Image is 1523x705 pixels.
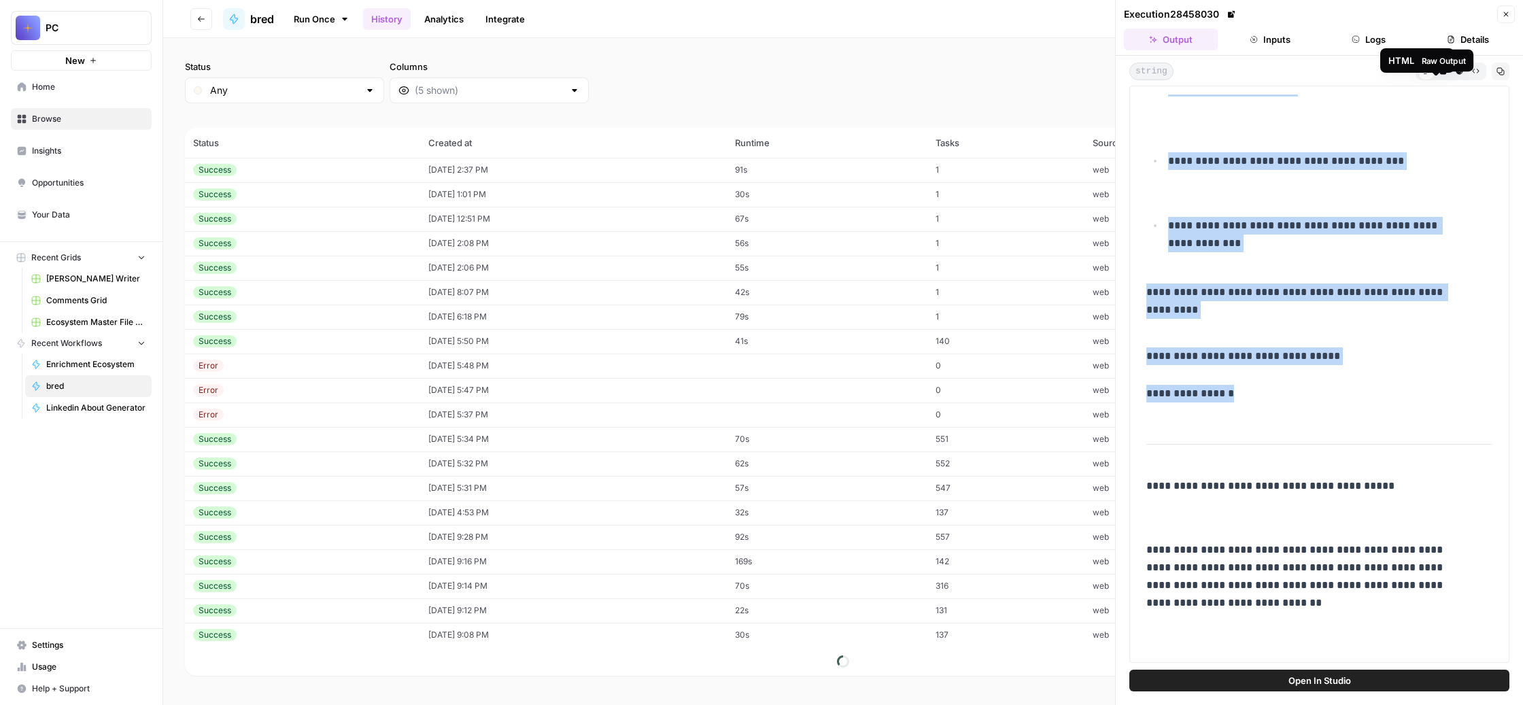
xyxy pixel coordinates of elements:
[1084,378,1269,402] td: web
[927,427,1085,451] td: 551
[927,231,1085,256] td: 1
[193,164,237,176] div: Success
[1129,63,1174,80] span: string
[727,329,927,354] td: 41s
[193,482,237,494] div: Success
[32,209,146,221] span: Your Data
[927,329,1085,354] td: 140
[927,354,1085,378] td: 0
[1129,670,1509,691] button: Open In Studio
[927,378,1085,402] td: 0
[727,623,927,647] td: 30s
[927,182,1085,207] td: 1
[11,11,152,45] button: Workspace: PC
[65,54,85,67] span: New
[927,402,1085,427] td: 0
[727,280,927,305] td: 42s
[927,280,1085,305] td: 1
[32,81,146,93] span: Home
[11,50,152,71] button: New
[477,8,533,30] a: Integrate
[416,8,472,30] a: Analytics
[727,158,927,182] td: 91s
[727,256,927,280] td: 55s
[193,384,224,396] div: Error
[420,305,728,329] td: [DATE] 6:18 PM
[420,500,728,525] td: [DATE] 4:53 PM
[420,574,728,598] td: [DATE] 9:14 PM
[927,128,1085,158] th: Tasks
[210,84,359,97] input: Any
[1084,574,1269,598] td: web
[420,525,728,549] td: [DATE] 9:28 PM
[727,207,927,231] td: 67s
[1084,207,1269,231] td: web
[420,354,728,378] td: [DATE] 5:48 PM
[420,549,728,574] td: [DATE] 9:16 PM
[927,476,1085,500] td: 547
[927,598,1085,623] td: 131
[420,207,728,231] td: [DATE] 12:51 PM
[727,128,927,158] th: Runtime
[193,311,237,323] div: Success
[727,231,927,256] td: 56s
[1084,500,1269,525] td: web
[25,290,152,311] a: Comments Grid
[927,500,1085,525] td: 137
[1084,598,1269,623] td: web
[420,402,728,427] td: [DATE] 5:37 PM
[46,358,146,371] span: Enrichment Ecosystem
[25,268,152,290] a: [PERSON_NAME] Writer
[727,598,927,623] td: 22s
[11,172,152,194] a: Opportunities
[1084,476,1269,500] td: web
[193,433,237,445] div: Success
[11,634,152,656] a: Settings
[727,549,927,574] td: 169s
[46,402,146,414] span: Linkedin About Generator
[185,60,384,73] label: Status
[25,397,152,419] a: Linkedin About Generator
[420,329,728,354] td: [DATE] 5:50 PM
[420,598,728,623] td: [DATE] 9:12 PM
[11,76,152,98] a: Home
[1084,427,1269,451] td: web
[927,549,1085,574] td: 142
[927,305,1085,329] td: 1
[927,158,1085,182] td: 1
[32,661,146,673] span: Usage
[727,427,927,451] td: 70s
[927,623,1085,647] td: 137
[927,207,1085,231] td: 1
[31,337,102,349] span: Recent Workflows
[420,280,728,305] td: [DATE] 8:07 PM
[420,427,728,451] td: [DATE] 5:34 PM
[927,525,1085,549] td: 557
[420,231,728,256] td: [DATE] 2:08 PM
[727,182,927,207] td: 30s
[1084,280,1269,305] td: web
[25,354,152,375] a: Enrichment Ecosystem
[1322,29,1416,50] button: Logs
[727,451,927,476] td: 62s
[185,128,420,158] th: Status
[363,8,411,30] a: History
[1084,402,1269,427] td: web
[390,60,589,73] label: Columns
[223,8,274,30] a: bred
[927,256,1085,280] td: 1
[1084,525,1269,549] td: web
[1084,305,1269,329] td: web
[420,451,728,476] td: [DATE] 5:32 PM
[31,252,81,264] span: Recent Grids
[11,204,152,226] a: Your Data
[193,237,237,250] div: Success
[420,256,728,280] td: [DATE] 2:06 PM
[46,316,146,328] span: Ecosystem Master File - SaaS.csv
[193,580,237,592] div: Success
[32,683,146,695] span: Help + Support
[193,506,237,519] div: Success
[250,11,274,27] span: bred
[727,500,927,525] td: 32s
[11,333,152,354] button: Recent Workflows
